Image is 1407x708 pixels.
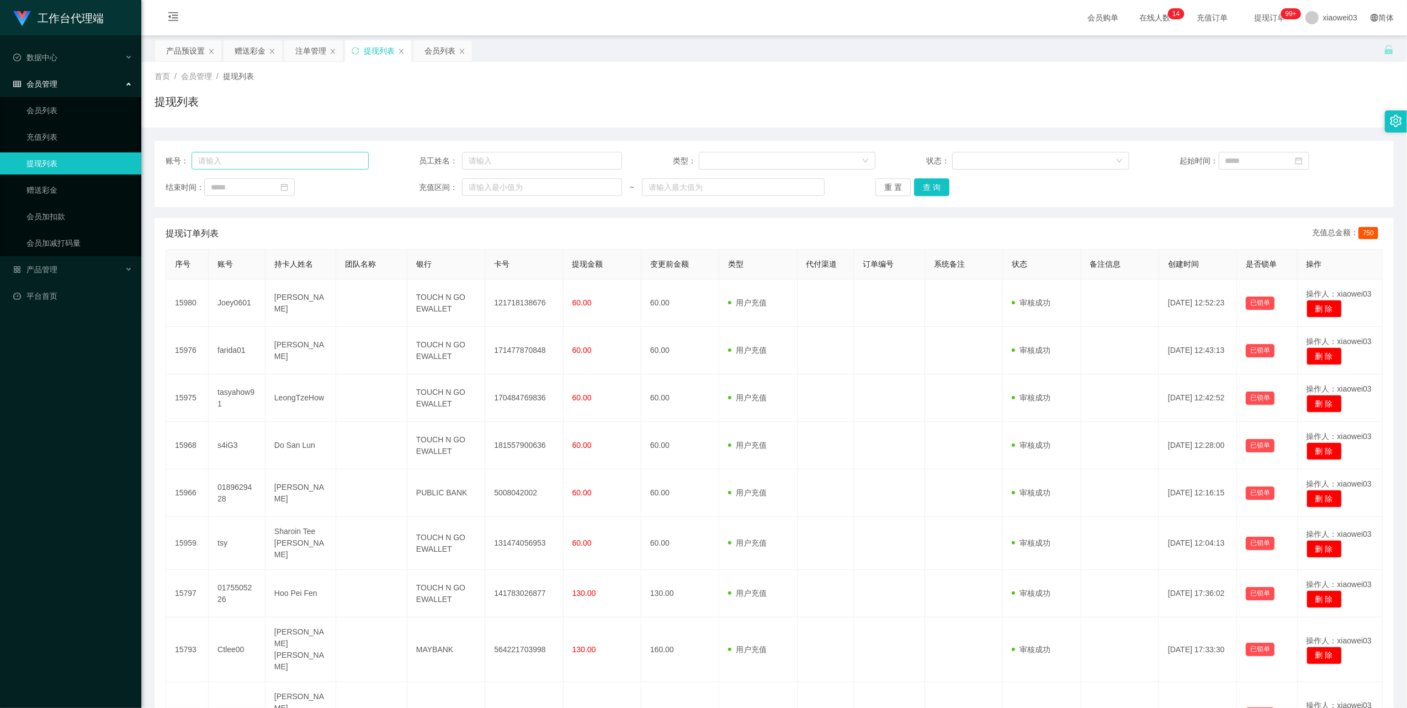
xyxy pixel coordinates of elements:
[269,48,275,55] i: 图标: close
[1090,260,1121,268] span: 备注信息
[266,469,337,517] td: [PERSON_NAME]
[166,279,209,327] td: 15980
[209,374,266,422] td: tasyahow91
[728,346,767,355] span: 用户充值
[622,182,642,193] span: ~
[216,72,219,81] span: /
[26,232,132,254] a: 会员加减打码量
[459,48,465,55] i: 图标: close
[1246,487,1275,500] button: 已锁单
[1312,227,1383,240] div: 充值总金额：
[13,80,57,88] span: 会员管理
[1168,8,1184,19] sup: 14
[1246,439,1275,452] button: 已锁单
[1307,442,1342,460] button: 删 除
[266,422,337,469] td: Do San Lun
[642,178,825,196] input: 请输入最大值为
[166,182,204,193] span: 结束时间：
[572,393,592,402] span: 60.00
[223,72,254,81] span: 提现列表
[485,469,563,517] td: 5008042002
[1159,327,1237,374] td: [DATE] 12:43:13
[462,178,622,196] input: 请输入最小值为
[1307,530,1372,538] span: 操作人：xiaowei03
[1281,8,1301,19] sup: 937
[419,182,461,193] span: 充值区间：
[728,260,744,268] span: 类型
[209,279,266,327] td: Joey0601
[641,517,719,570] td: 60.00
[1307,540,1342,558] button: 删 除
[572,488,592,497] span: 60.00
[728,393,767,402] span: 用户充值
[155,72,170,81] span: 首页
[1358,227,1378,239] span: 750
[208,48,215,55] i: 图标: close
[1012,589,1050,598] span: 审核成功
[1371,14,1378,22] i: 图标: global
[175,260,190,268] span: 序号
[1192,14,1234,22] span: 充值订单
[266,279,337,327] td: [PERSON_NAME]
[352,47,359,55] i: 图标: sync
[1159,469,1237,517] td: [DATE] 12:16:15
[26,126,132,148] a: 充值列表
[364,40,395,61] div: 提现列表
[728,298,767,307] span: 用户充值
[641,374,719,422] td: 60.00
[806,260,837,268] span: 代付渠道
[485,279,563,327] td: 121718138676
[641,469,719,517] td: 60.00
[407,617,485,682] td: MAYBANK
[1307,300,1342,318] button: 删 除
[345,260,376,268] span: 团队名称
[13,11,31,27] img: logo.9652507e.png
[209,570,266,617] td: 0175505226
[181,72,212,81] span: 会员管理
[266,517,337,570] td: Sharoin Tee [PERSON_NAME]
[209,469,266,517] td: 0189629428
[1012,393,1050,402] span: 审核成功
[673,155,699,167] span: 类型：
[1012,298,1050,307] span: 审核成功
[1295,157,1303,165] i: 图标: calendar
[1307,479,1372,488] span: 操作人：xiaowei03
[485,517,563,570] td: 131474056953
[641,617,719,682] td: 160.00
[1249,14,1291,22] span: 提现订单
[166,570,209,617] td: 15797
[192,152,369,170] input: 请输入
[728,645,767,654] span: 用户充值
[728,441,767,450] span: 用户充值
[166,517,209,570] td: 15959
[1307,384,1372,393] span: 操作人：xiaowei03
[1159,617,1237,682] td: [DATE] 17:33:30
[572,260,603,268] span: 提现金额
[166,617,209,682] td: 15793
[166,155,192,167] span: 账号：
[407,374,485,422] td: TOUCH N GO EWALLET
[407,422,485,469] td: TOUCH N GO EWALLET
[1307,260,1322,268] span: 操作
[641,422,719,469] td: 60.00
[407,327,485,374] td: TOUCH N GO EWALLET
[1307,490,1342,508] button: 删 除
[166,422,209,469] td: 15968
[862,157,869,165] i: 图标: down
[1307,337,1372,346] span: 操作人：xiaowei03
[13,54,21,61] i: 图标: check-circle-o
[1246,643,1275,656] button: 已锁单
[166,469,209,517] td: 15966
[155,93,199,110] h1: 提现列表
[572,589,596,598] span: 130.00
[26,99,132,121] a: 会员列表
[407,469,485,517] td: PUBLIC BANK
[26,179,132,201] a: 赠送彩金
[926,155,952,167] span: 状态：
[1159,374,1237,422] td: [DATE] 12:42:52
[1116,157,1123,165] i: 图标: down
[166,327,209,374] td: 15976
[1246,587,1275,600] button: 已锁单
[1012,488,1050,497] span: 审核成功
[1012,538,1050,547] span: 审核成功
